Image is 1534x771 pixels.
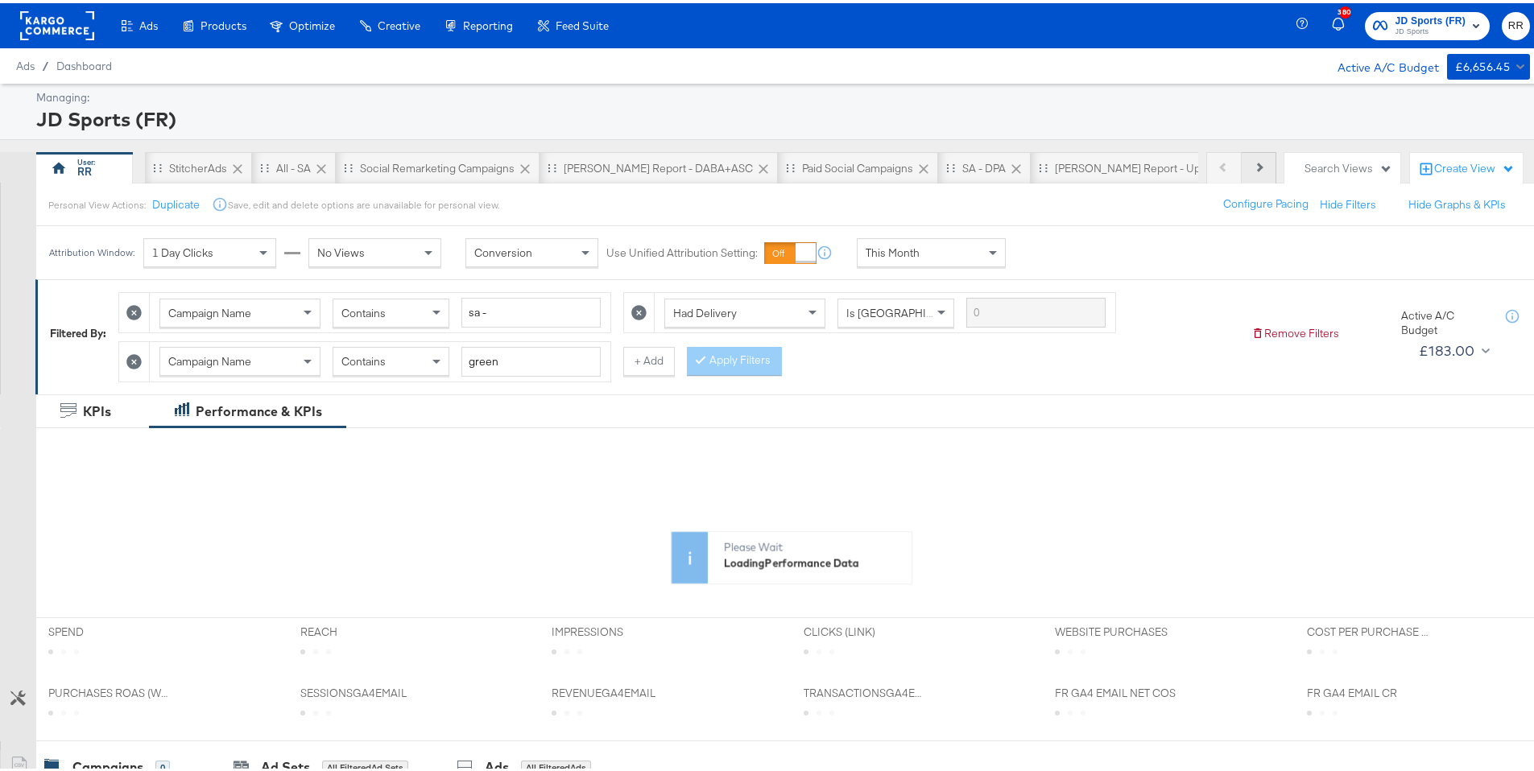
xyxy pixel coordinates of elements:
button: Hide Graphs & KPIs [1408,194,1506,209]
div: StitcherAds [169,158,227,173]
span: / [35,56,56,69]
input: Enter a search term [461,344,601,373]
button: Configure Pacing [1212,187,1320,216]
div: Drag to reorder tab [344,160,353,169]
input: Enter a search term [966,295,1106,324]
button: Hide Filters [1320,194,1376,209]
span: Ads [139,16,158,29]
div: Create View [1434,158,1515,174]
span: Campaign Name [168,351,251,365]
div: Drag to reorder tab [786,160,795,169]
span: Contains [341,303,386,317]
input: Enter a search term [461,295,601,324]
div: Paid Social Campaigns [802,158,913,173]
a: Dashboard [56,56,112,69]
div: [PERSON_NAME] Report - Upper Funnel (PS) [1055,158,1276,173]
div: Drag to reorder tab [1039,160,1048,169]
label: Use Unified Attribution Setting: [606,242,758,258]
span: No Views [317,242,365,257]
div: Filtered By: [50,323,106,338]
span: Ads [16,56,35,69]
div: Active A/C Budget [1321,51,1439,75]
span: 1 Day Clicks [152,242,213,257]
div: Save, edit and delete options are unavailable for personal view. [228,196,499,208]
span: This Month [866,242,920,257]
span: JD Sports (FR) [1395,10,1466,27]
div: RR [77,161,92,176]
div: Drag to reorder tab [153,160,162,169]
div: KPIs [83,399,111,418]
div: Active A/C Budget [1401,305,1490,335]
div: All - SA [276,158,311,173]
div: Drag to reorder tab [946,160,955,169]
button: Duplicate [152,194,200,209]
button: Remove Filters [1251,323,1339,338]
span: Campaign Name [168,303,251,317]
span: Optimize [289,16,335,29]
span: Conversion [474,242,532,257]
div: JD Sports (FR) [36,102,1526,130]
button: 380 [1329,7,1357,39]
button: £183.00 [1412,335,1494,361]
div: Attribution Window: [48,244,135,255]
div: Search Views [1305,158,1392,173]
span: RR [1508,14,1524,32]
div: Drag to reorder tab [548,160,556,169]
span: Feed Suite [556,16,609,29]
div: Managing: [36,87,1526,102]
button: RR [1502,9,1530,37]
span: JD Sports [1395,23,1466,35]
div: Personal View Actions: [48,196,146,208]
div: Drag to reorder tab [260,160,269,169]
div: SA - DPA [962,158,1006,173]
span: Had Delivery [673,303,737,317]
div: £183.00 [1419,336,1475,360]
button: JD Sports (FR)JD Sports [1365,9,1491,37]
div: [PERSON_NAME] Report - DABA+ASC [564,158,753,173]
span: Creative [378,16,420,29]
span: Is [GEOGRAPHIC_DATA] [846,303,970,317]
button: £6,656.45 [1447,51,1530,76]
button: + Add [623,344,675,373]
div: Performance & KPIs [196,399,322,418]
span: Products [201,16,246,29]
div: Social Remarketing Campaigns [360,158,515,173]
div: 380 [1339,3,1351,15]
span: Reporting [463,16,513,29]
span: Contains [341,351,386,365]
div: £6,656.45 [1455,54,1511,74]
